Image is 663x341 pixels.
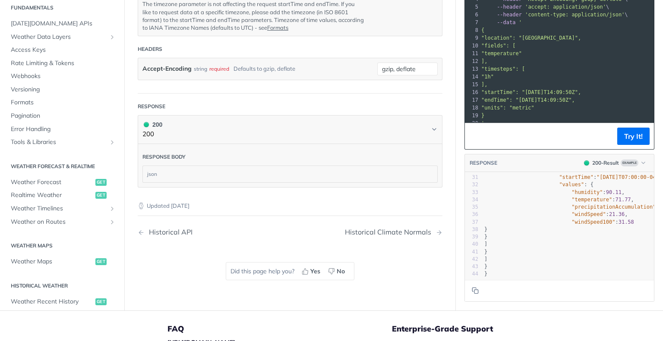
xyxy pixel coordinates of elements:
h2: Weather Maps [6,242,118,250]
span: Pagination [11,112,116,120]
span: "startTime" [559,174,593,180]
div: required [209,63,229,75]
a: Error Handling [6,123,118,136]
span: get [95,179,107,186]
div: string [194,63,207,75]
a: Tools & LibrariesShow subpages for Tools & Libraries [6,136,118,149]
span: 71.77 [615,197,631,203]
span: Example [621,160,638,166]
div: Did this page help you? [226,262,354,280]
span: "windSpeed100" [571,219,615,225]
span: } [484,234,487,240]
a: Pagination [6,109,118,122]
div: Response body [142,153,186,161]
a: Weather Forecastget [6,176,118,189]
span: } [484,226,487,232]
div: 5 [465,3,480,11]
span: Webhooks [11,72,116,81]
div: 20 [465,119,480,127]
div: 33 [465,189,478,196]
span: 200 [144,122,149,127]
span: ' [519,19,522,25]
span: "units": "metric" [481,105,534,111]
button: Yes [299,265,325,278]
span: : , [484,212,628,218]
div: Defaults to gzip, deflate [234,63,295,75]
span: "windSpeed" [571,212,606,218]
span: Weather on Routes [11,218,107,226]
button: Copy to clipboard [469,284,481,297]
button: Show subpages for Weather Data Layers [109,34,116,41]
button: No [325,265,350,278]
div: 9 [465,34,480,42]
div: 44 [465,271,478,278]
span: ] [484,256,487,262]
div: 11 [465,50,480,57]
span: --header [497,12,522,18]
div: 14 [465,73,480,81]
span: 200 [584,160,589,166]
span: } [484,249,487,255]
div: 35 [465,203,478,211]
a: Weather TimelinesShow subpages for Weather Timelines [6,202,118,215]
a: Webhooks [6,70,118,83]
button: Show subpages for Weather Timelines [109,205,116,212]
span: Weather Recent History [11,297,93,306]
a: Next Page: Historical Climate Normals [345,228,442,236]
span: Formats [11,99,116,107]
button: Copy to clipboard [469,130,481,143]
button: 200200-ResultExample [580,159,650,167]
div: 7 [465,19,480,26]
span: Realtime Weather [11,191,93,200]
span: "temperature" [481,50,522,56]
div: 40 [465,241,478,248]
div: 12 [465,57,480,65]
a: Weather Mapsget [6,255,118,268]
a: Historical APIHide subpages for Historical API [6,308,118,321]
div: 8 [465,26,480,34]
span: Versioning [11,85,116,94]
div: Headers [138,45,162,53]
div: 43 [465,263,478,270]
span: "precipitationAccumulation" [571,204,656,210]
div: 32 [465,181,478,189]
div: Response [138,103,165,110]
h2: Fundamentals [6,4,118,12]
h5: FAQ [167,324,392,334]
span: Access Keys [11,46,116,54]
div: 41 [465,248,478,256]
span: Weather Maps [11,257,93,266]
div: 15 [465,81,480,88]
h2: Weather Forecast & realtime [6,163,118,170]
span: ' [481,120,484,126]
span: Yes [310,267,320,276]
span: Rate Limiting & Tokens [11,59,116,68]
div: 200 - Result [592,159,619,167]
button: RESPONSE [469,159,498,167]
span: ], [481,81,487,88]
div: Historical Climate Normals [345,228,436,236]
a: Versioning [6,83,118,96]
div: 16 [465,88,480,96]
div: 31 [465,174,478,181]
span: "endTime": "[DATE]T14:09:50Z", [481,97,575,103]
span: [DATE][DOMAIN_NAME] APIs [11,19,116,28]
a: [DATE][DOMAIN_NAME] APIs [6,17,118,30]
div: 19 [465,112,480,119]
a: Weather Data LayersShow subpages for Weather Data Layers [6,31,118,44]
span: Weather Timelines [11,204,107,213]
span: 31.58 [619,219,634,225]
button: Show subpages for Tools & Libraries [109,139,116,146]
a: Rate Limiting & Tokens [6,57,118,70]
div: 34 [465,196,478,203]
button: Try It! [617,128,650,145]
div: 17 [465,96,480,104]
h2: Historical Weather [6,282,118,290]
span: \ [481,12,628,18]
div: 37 [465,219,478,226]
span: Tools & Libraries [11,138,107,147]
span: : , [484,197,634,203]
span: "timesteps": [ [481,66,525,72]
span: No [337,267,345,276]
span: 21.36 [609,212,625,218]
